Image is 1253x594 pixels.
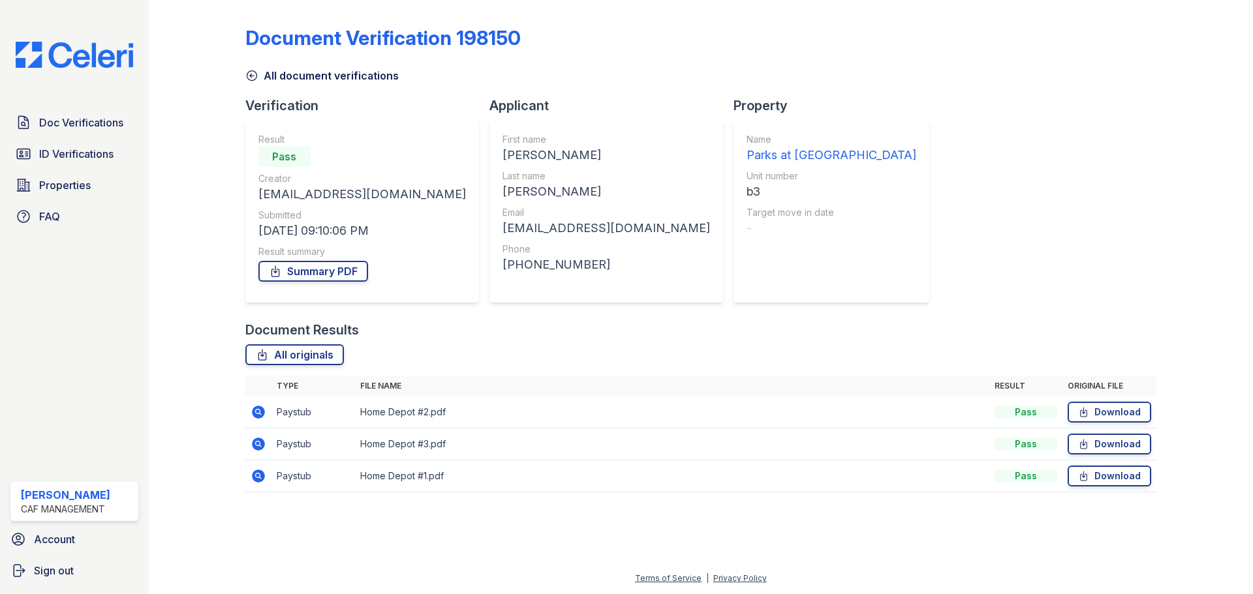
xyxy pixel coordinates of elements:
[503,219,710,237] div: [EMAIL_ADDRESS][DOMAIN_NAME]
[258,261,368,282] a: Summary PDF
[5,526,144,552] a: Account
[5,557,144,584] a: Sign out
[995,438,1057,451] div: Pass
[39,177,91,193] span: Properties
[355,396,989,428] td: Home Depot #2.pdf
[34,531,75,547] span: Account
[503,133,710,146] div: First name
[747,219,916,237] div: -
[706,573,709,583] div: |
[258,209,466,222] div: Submitted
[355,460,989,492] td: Home Depot #1.pdf
[271,396,355,428] td: Paystub
[39,146,114,162] span: ID Verifications
[747,170,916,183] div: Unit number
[258,222,466,240] div: [DATE] 09:10:06 PM
[995,469,1057,483] div: Pass
[258,146,311,167] div: Pass
[503,146,710,164] div: [PERSON_NAME]
[503,170,710,183] div: Last name
[245,321,359,339] div: Document Results
[747,183,916,201] div: b3
[39,115,123,130] span: Doc Verifications
[503,256,710,274] div: [PHONE_NUMBER]
[503,183,710,201] div: [PERSON_NAME]
[1068,434,1151,454] a: Download
[503,243,710,256] div: Phone
[1062,376,1156,396] th: Original file
[271,376,355,396] th: Type
[21,503,110,516] div: CAF Management
[34,563,74,578] span: Sign out
[503,206,710,219] div: Email
[5,42,144,68] img: CE_Logo_Blue-a8612792a0a2168367f1c8372b55b34899dd931a85d93a1a3d3e32e68fde9ad4.png
[10,203,138,230] a: FAQ
[489,97,734,115] div: Applicant
[245,344,344,365] a: All originals
[747,133,916,146] div: Name
[258,172,466,185] div: Creator
[734,97,940,115] div: Property
[1068,466,1151,486] a: Download
[355,428,989,460] td: Home Depot #3.pdf
[995,406,1057,419] div: Pass
[245,68,399,83] a: All document verifications
[747,146,916,164] div: Parks at [GEOGRAPHIC_DATA]
[10,172,138,198] a: Properties
[271,428,355,460] td: Paystub
[989,376,1062,396] th: Result
[245,97,489,115] div: Verification
[747,206,916,219] div: Target move in date
[713,573,767,583] a: Privacy Policy
[635,573,702,583] a: Terms of Service
[39,209,60,224] span: FAQ
[258,133,466,146] div: Result
[258,245,466,258] div: Result summary
[10,110,138,136] a: Doc Verifications
[245,26,521,50] div: Document Verification 198150
[10,141,138,167] a: ID Verifications
[1068,402,1151,423] a: Download
[271,460,355,492] td: Paystub
[747,133,916,164] a: Name Parks at [GEOGRAPHIC_DATA]
[355,376,989,396] th: File name
[258,185,466,203] div: [EMAIL_ADDRESS][DOMAIN_NAME]
[21,487,110,503] div: [PERSON_NAME]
